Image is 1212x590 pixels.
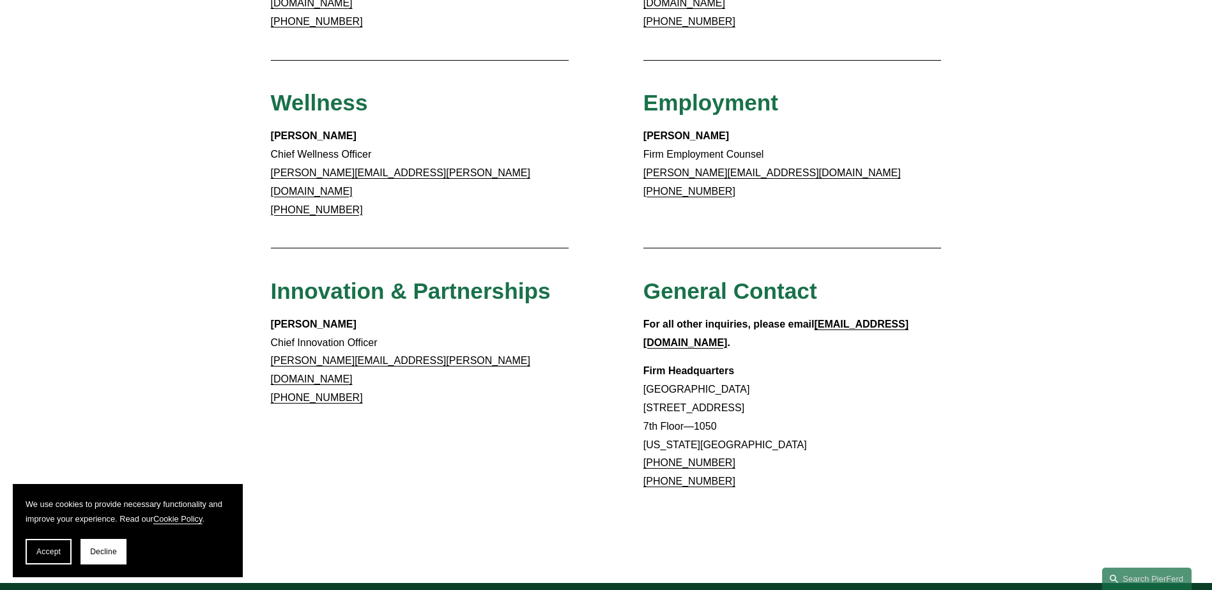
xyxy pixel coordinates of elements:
a: [PERSON_NAME][EMAIL_ADDRESS][PERSON_NAME][DOMAIN_NAME] [271,167,530,197]
a: Search this site [1102,568,1192,590]
p: Chief Wellness Officer [271,127,569,219]
a: [EMAIL_ADDRESS][DOMAIN_NAME] [643,319,909,348]
a: [PHONE_NUMBER] [271,16,363,27]
strong: . [727,337,730,348]
p: Firm Employment Counsel [643,127,942,200]
strong: For all other inquiries, please email [643,319,815,329]
strong: Firm Headquarters [643,365,734,376]
a: [PHONE_NUMBER] [643,476,735,487]
a: [PHONE_NUMBER] [643,457,735,468]
span: Employment [643,90,778,115]
strong: [PERSON_NAME] [271,319,357,329]
span: General Contact [643,278,817,303]
a: [PERSON_NAME][EMAIL_ADDRESS][DOMAIN_NAME] [643,167,901,178]
section: Cookie banner [13,484,243,577]
p: Chief Innovation Officer [271,315,569,407]
p: [GEOGRAPHIC_DATA] [STREET_ADDRESS] 7th Floor—1050 [US_STATE][GEOGRAPHIC_DATA] [643,362,942,491]
a: Cookie Policy [153,514,203,524]
span: Innovation & Partnerships [271,278,551,303]
strong: [PERSON_NAME] [643,130,729,141]
a: [PERSON_NAME][EMAIL_ADDRESS][PERSON_NAME][DOMAIN_NAME] [271,355,530,384]
span: Wellness [271,90,368,115]
span: Accept [36,547,61,556]
p: We use cookies to provide necessary functionality and improve your experience. Read our . [26,497,230,526]
a: [PHONE_NUMBER] [271,204,363,215]
button: Decline [81,539,127,564]
button: Accept [26,539,72,564]
a: [PHONE_NUMBER] [643,186,735,197]
a: [PHONE_NUMBER] [271,392,363,403]
span: Decline [90,547,117,556]
strong: [PERSON_NAME] [271,130,357,141]
a: [PHONE_NUMBER] [643,16,735,27]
